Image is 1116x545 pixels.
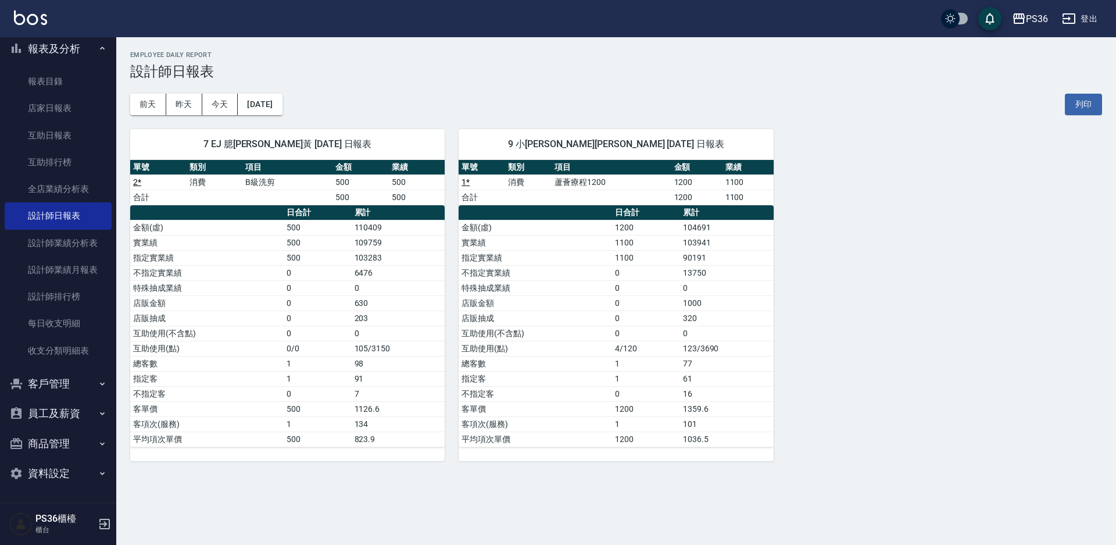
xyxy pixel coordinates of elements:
td: 蘆薈療程1200 [552,174,671,190]
td: 500 [284,432,351,447]
button: 登出 [1057,8,1102,30]
button: PS36 [1007,7,1053,31]
button: 商品管理 [5,429,112,459]
img: Person [9,512,33,536]
td: 1 [612,356,679,371]
td: 0 [612,326,679,341]
td: 特殊抽成業績 [130,280,284,295]
td: 平均項次單價 [130,432,284,447]
td: 103941 [680,235,774,250]
td: 1200 [612,432,679,447]
td: 不指定實業績 [130,265,284,280]
td: 0 [284,280,351,295]
a: 報表目錄 [5,68,112,95]
td: 不指定客 [130,386,284,401]
th: 項目 [552,160,671,175]
td: 1359.6 [680,401,774,416]
td: 客項次(服務) [130,416,284,432]
td: 店販金額 [459,295,612,311]
td: 13750 [680,265,774,280]
td: 指定客 [459,371,612,386]
td: 16 [680,386,774,401]
td: 客單價 [459,401,612,416]
th: 累計 [352,205,445,220]
td: 500 [284,250,351,265]
td: 合計 [130,190,187,205]
td: 特殊抽成業績 [459,280,612,295]
th: 單號 [459,160,505,175]
td: 不指定客 [459,386,612,401]
td: 0 [612,386,679,401]
td: 0 [352,326,445,341]
table: a dense table [130,160,445,205]
td: 0 [680,280,774,295]
td: 1 [612,371,679,386]
h3: 設計師日報表 [130,63,1102,80]
span: 9 小[PERSON_NAME][PERSON_NAME] [DATE] 日報表 [473,138,759,150]
td: 店販金額 [130,295,284,311]
td: 1100 [722,190,774,205]
td: 0 [612,311,679,326]
td: 1 [284,416,351,432]
td: 91 [352,371,445,386]
td: 1000 [680,295,774,311]
td: 指定客 [130,371,284,386]
th: 類別 [505,160,552,175]
td: 指定實業績 [130,250,284,265]
span: 7 EJ 臆[PERSON_NAME]黃 [DATE] 日報表 [144,138,431,150]
td: 101 [680,416,774,432]
td: 0 [284,326,351,341]
td: 320 [680,311,774,326]
td: 109759 [352,235,445,250]
td: 104691 [680,220,774,235]
td: 客項次(服務) [459,416,612,432]
td: 1 [284,371,351,386]
td: 消費 [505,174,552,190]
td: 103283 [352,250,445,265]
td: 1200 [612,220,679,235]
td: 金額(虛) [130,220,284,235]
a: 設計師日報表 [5,202,112,229]
td: 1100 [722,174,774,190]
table: a dense table [459,205,773,447]
td: 實業績 [459,235,612,250]
button: 客戶管理 [5,369,112,399]
td: B級洗剪 [242,174,332,190]
td: 0 [284,386,351,401]
button: [DATE] [238,94,282,115]
td: 630 [352,295,445,311]
td: 500 [284,220,351,235]
th: 類別 [187,160,243,175]
td: 90191 [680,250,774,265]
td: 0 [284,311,351,326]
td: 0 [284,295,351,311]
a: 收支分類明細表 [5,337,112,364]
td: 77 [680,356,774,371]
td: 金額(虛) [459,220,612,235]
td: 0 [612,265,679,280]
th: 日合計 [284,205,351,220]
th: 項目 [242,160,332,175]
th: 累計 [680,205,774,220]
td: 110409 [352,220,445,235]
td: 500 [332,174,389,190]
th: 業績 [389,160,445,175]
th: 業績 [722,160,774,175]
td: 500 [332,190,389,205]
td: 203 [352,311,445,326]
td: 4/120 [612,341,679,356]
td: 店販抽成 [130,311,284,326]
td: 7 [352,386,445,401]
h2: Employee Daily Report [130,51,1102,59]
table: a dense table [130,205,445,447]
a: 設計師業績分析表 [5,230,112,257]
td: 不指定實業績 [459,265,612,280]
td: 互助使用(點) [459,341,612,356]
button: 員工及薪資 [5,398,112,429]
button: 昨天 [166,94,202,115]
td: 1036.5 [680,432,774,447]
td: 總客數 [459,356,612,371]
a: 每日收支明細 [5,310,112,337]
td: 實業績 [130,235,284,250]
th: 單號 [130,160,187,175]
